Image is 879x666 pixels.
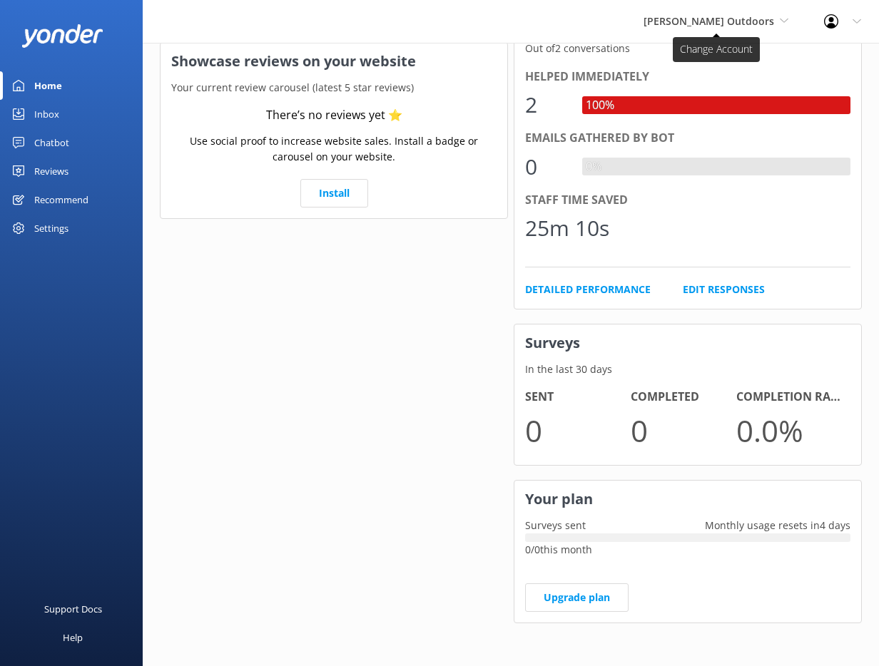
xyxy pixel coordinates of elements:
div: There’s no reviews yet ⭐ [266,106,402,125]
p: 0 [631,406,736,454]
h3: Showcase reviews on your website [161,43,507,80]
span: [PERSON_NAME] Outdoors [644,14,774,28]
a: Upgrade plan [525,583,629,612]
div: Staff time saved [525,191,850,210]
div: Inbox [34,100,59,128]
div: 2 [525,88,568,122]
div: Home [34,71,62,100]
a: Detailed Performance [525,282,651,297]
div: Settings [34,214,68,242]
div: Help [63,623,83,652]
div: 0 [525,150,568,184]
p: 0 [525,406,631,454]
p: Surveys sent [514,518,596,533]
p: Use social proof to increase website sales. Install a badge or carousel on your website. [171,133,497,165]
h3: Surveys [514,324,861,362]
p: 0 / 0 this month [525,542,850,558]
p: Out of 2 conversations [514,41,861,56]
div: 25m 10s [525,211,609,245]
a: Edit Responses [683,282,765,297]
div: Recommend [34,185,88,214]
img: yonder-white-logo.png [21,24,103,48]
p: Monthly usage resets in 4 days [694,518,861,533]
p: Your current review carousel (latest 5 star reviews) [161,80,507,96]
div: 0% [582,158,605,176]
h4: Sent [525,388,631,406]
div: Helped immediately [525,68,850,86]
p: In the last 30 days [514,362,861,377]
h4: Completed [631,388,736,406]
h4: Completion Rate [736,388,842,406]
div: Support Docs [44,595,102,623]
div: Reviews [34,157,68,185]
div: Chatbot [34,128,69,157]
p: 0.0 % [736,406,842,454]
div: 100% [582,96,618,115]
div: Emails gathered by bot [525,129,850,148]
a: Install [300,179,368,208]
h3: Your plan [514,481,861,518]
